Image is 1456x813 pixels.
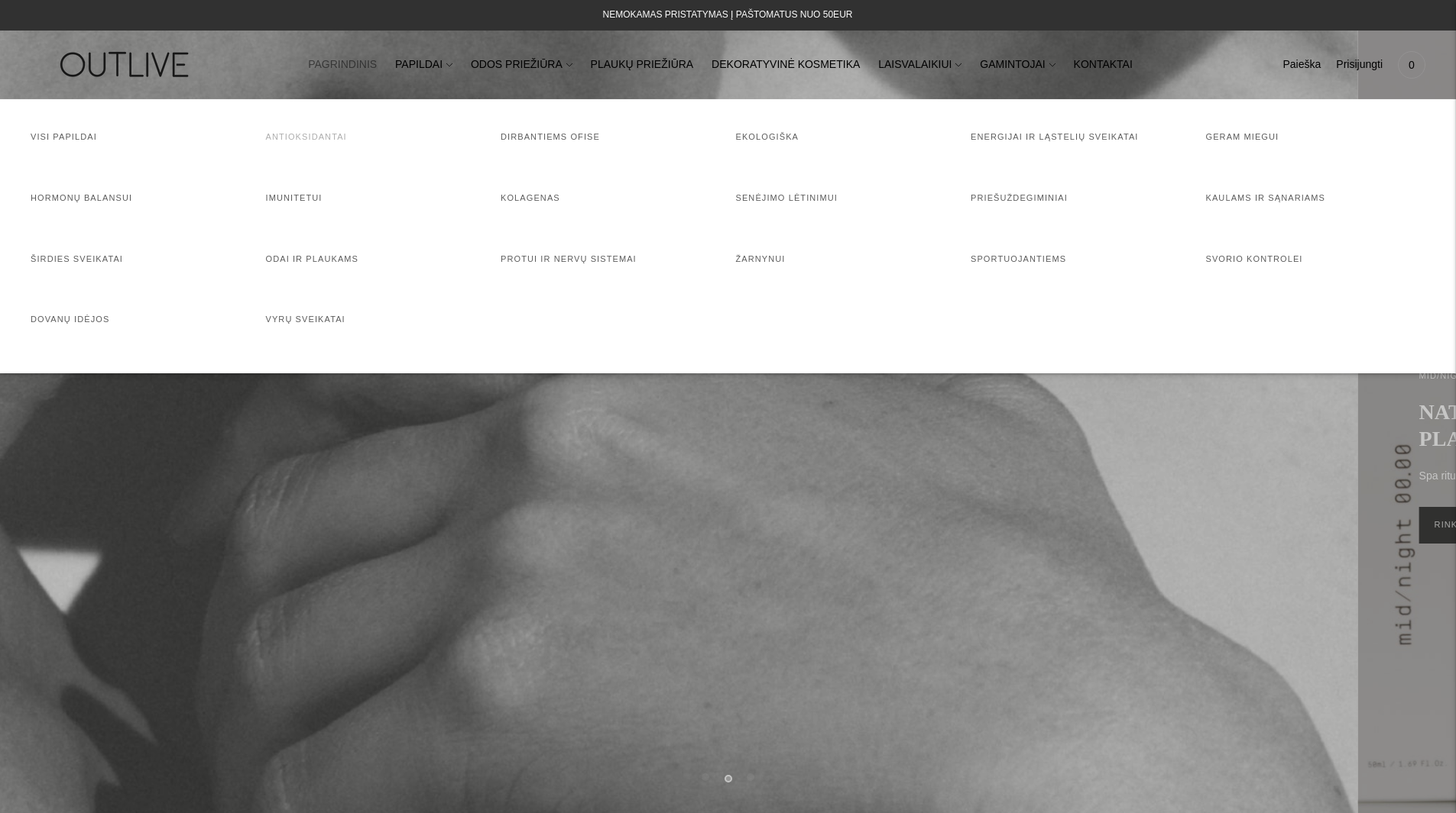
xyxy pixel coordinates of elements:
[591,48,694,82] a: PLAUKŲ PRIEŽIŪRA
[712,48,860,82] a: DEKORATYVINĖ KOSMETIKA
[308,48,377,82] a: PAGRINDINIS
[471,48,572,82] a: ODOS PRIEŽIŪRA
[395,48,452,82] a: PAPILDAI
[31,38,222,91] img: OUTLIVE
[980,48,1055,82] a: GAMINTOJAI
[1401,54,1422,76] span: 0
[1336,48,1383,82] a: Prisijungti
[1283,48,1321,82] a: Paieška
[603,6,853,24] div: NEMOKAMAS PRISTATYMAS Į PAŠTOMATUS NUO 50EUR
[1074,48,1133,82] a: KONTAKTAI
[1398,48,1425,82] a: 0
[878,48,961,82] a: LAISVALAIKIUI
